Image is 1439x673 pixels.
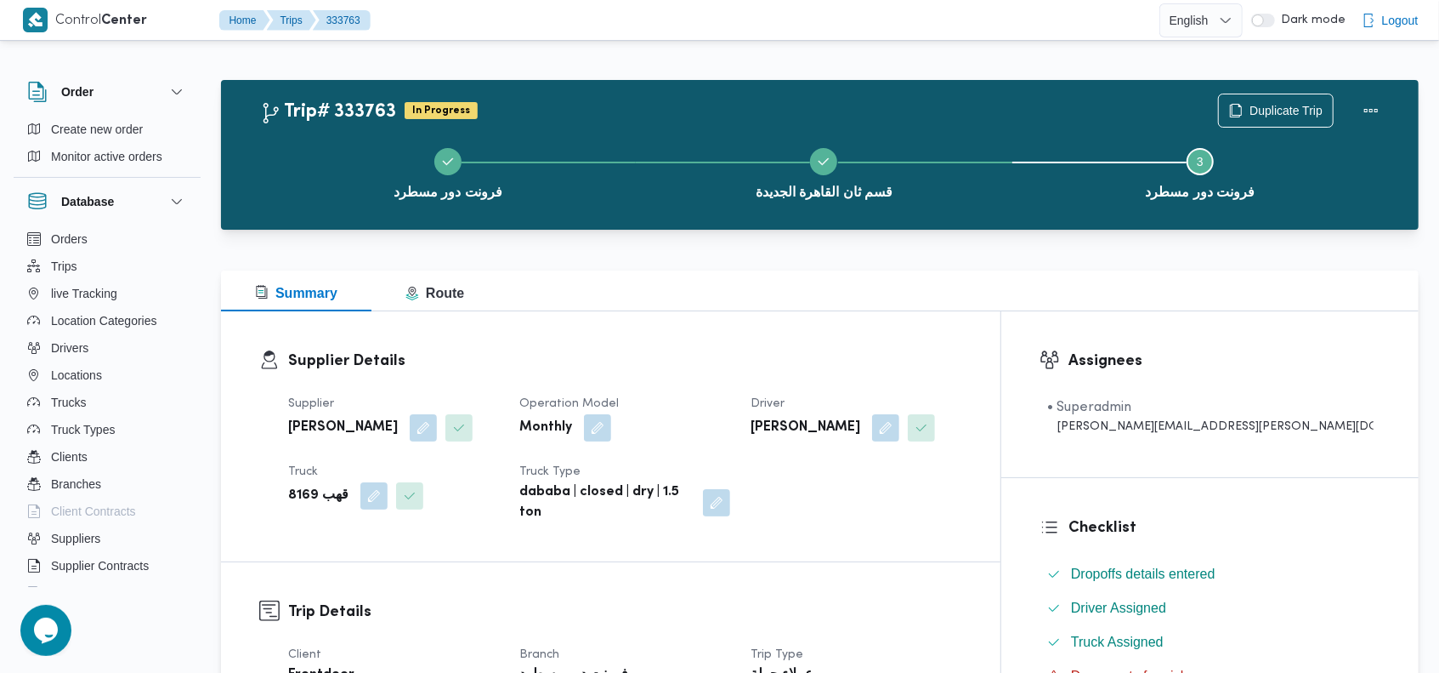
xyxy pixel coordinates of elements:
h3: Checklist [1068,516,1380,539]
span: Devices [51,583,93,603]
span: Driver Assigned [1071,598,1166,619]
button: Order [27,82,187,102]
span: Truck Assigned [1071,635,1164,649]
span: Trip Type [751,649,803,660]
span: Route [405,286,464,300]
span: Create new order [51,119,143,140]
h3: Database [61,191,114,212]
button: Supplier Contracts [20,552,194,579]
h3: Assignees [1068,350,1380,373]
iframe: chat widget [17,605,71,656]
span: Driver Assigned [1071,601,1166,615]
span: فرونت دور مسطرد [1145,182,1255,202]
span: Truck [288,466,318,477]
span: In Progress [405,102,478,119]
h3: Trip Details [288,601,962,624]
b: dababa | closed | dry | 1.5 ton [519,482,691,523]
button: فرونت دور مسطرد [260,128,636,216]
b: [PERSON_NAME] [288,418,398,438]
button: 333763 [313,10,371,31]
span: Branches [51,474,101,494]
button: Suppliers [20,525,194,552]
button: Monitor active orders [20,143,194,170]
button: Locations [20,362,194,389]
span: Locations [51,365,102,385]
b: Center [102,14,148,27]
span: Monitor active orders [51,146,162,167]
button: Create new order [20,116,194,143]
span: Summary [255,286,337,300]
span: Drivers [51,338,88,358]
span: Duplicate Trip [1249,100,1323,121]
button: Devices [20,579,194,607]
h2: Trip# 333763 [260,101,396,123]
button: Client Contracts [20,498,194,525]
span: live Tracking [51,283,117,304]
button: قسم ثان القاهرة الجديدة [636,128,1011,216]
span: فرونت دور مسطرد [394,182,503,202]
span: Orders [51,229,88,249]
b: Monthly [519,418,572,438]
span: Truck Types [51,419,115,440]
button: فرونت دور مسطرد [1012,128,1388,216]
img: X8yXhbKr1z7QwAAAABJRU5ErkJggg== [23,8,48,32]
span: Dark mode [1275,14,1346,27]
button: Truck Types [20,416,194,443]
button: Location Categories [20,307,194,334]
button: Drivers [20,334,194,362]
span: Driver [751,398,785,409]
svg: Step 1 is complete [441,155,455,168]
button: Trips [20,253,194,280]
button: Actions [1354,94,1388,128]
button: Duplicate Trip [1218,94,1334,128]
button: Dropoffs details entered [1040,561,1380,588]
span: Truck Type [519,466,581,477]
span: Truck Assigned [1071,632,1164,653]
span: Branch [519,649,559,660]
button: Clients [20,443,194,471]
span: Client Contracts [51,501,136,522]
span: • Superadmin mohamed.nabil@illa.com.eg [1047,397,1374,436]
div: Order [14,116,201,177]
button: Truck Assigned [1040,629,1380,656]
div: • Superadmin [1047,397,1374,418]
button: Branches [20,471,194,498]
span: Suppliers [51,528,100,549]
span: Location Categories [51,311,157,331]
span: Logout [1382,10,1419,31]
button: Logout [1355,3,1425,37]
div: [PERSON_NAME][EMAIL_ADDRESS][PERSON_NAME][DOMAIN_NAME] [1047,418,1374,436]
button: live Tracking [20,280,194,307]
span: Trips [51,256,77,277]
button: Trucks [20,389,194,416]
b: قهب 8169 [288,486,348,506]
h3: Supplier Details [288,350,962,373]
button: Trips [267,10,316,31]
span: Trucks [51,392,86,413]
button: Database [27,191,187,212]
span: Operation Model [519,398,619,409]
h3: Order [61,82,93,102]
span: 3 [1197,155,1204,168]
svg: Step 2 is complete [817,155,830,168]
span: Client [288,649,321,660]
button: Orders [20,225,194,253]
button: Home [219,10,270,31]
span: Dropoffs details entered [1071,564,1215,585]
b: In Progress [412,106,470,116]
span: Supplier Contracts [51,556,149,576]
button: Driver Assigned [1040,595,1380,622]
span: Clients [51,447,88,467]
b: [PERSON_NAME] [751,418,860,438]
span: Dropoffs details entered [1071,567,1215,581]
div: Database [14,225,201,594]
span: Supplier [288,398,334,409]
span: قسم ثان القاهرة الجديدة [756,182,892,202]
